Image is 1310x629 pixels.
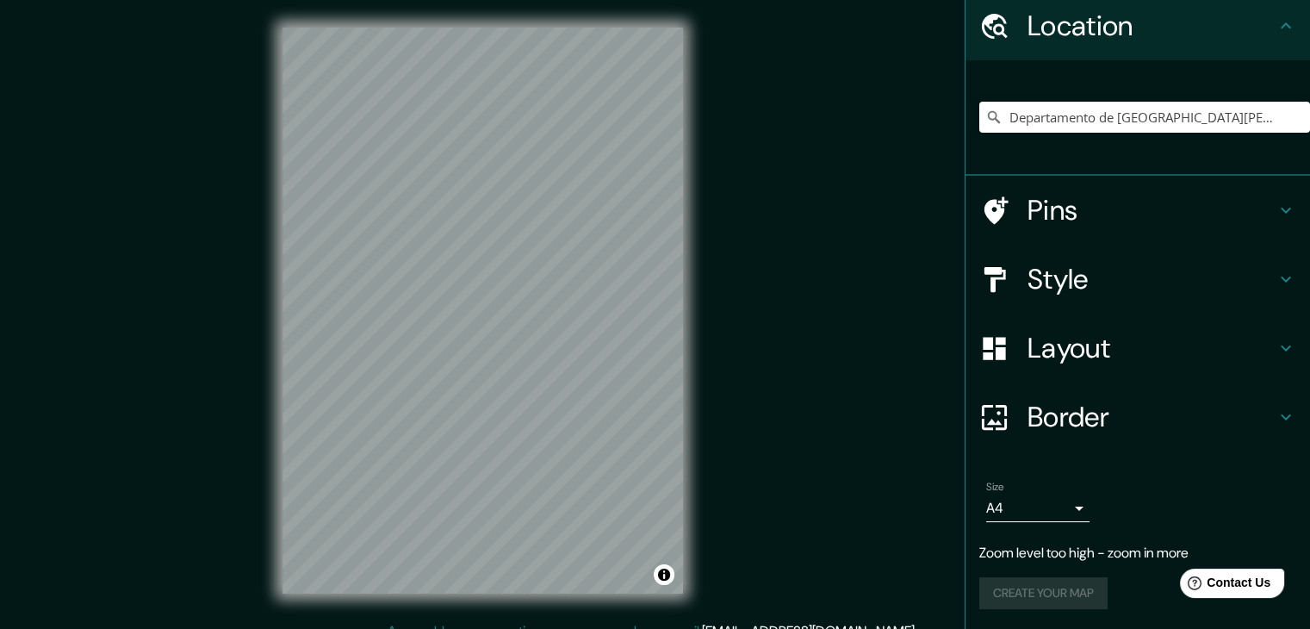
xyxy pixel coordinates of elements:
label: Size [986,480,1004,495]
div: Pins [965,176,1310,245]
h4: Layout [1028,331,1276,365]
h4: Style [1028,262,1276,296]
p: Zoom level too high - zoom in more [979,543,1296,564]
input: Pick your city or area [979,102,1310,133]
iframe: Help widget launcher [1157,562,1291,610]
div: Style [965,245,1310,314]
div: Border [965,383,1310,452]
div: A4 [986,495,1090,522]
canvas: Map [282,28,683,594]
div: Layout [965,314,1310,383]
h4: Location [1028,9,1276,43]
h4: Pins [1028,193,1276,227]
h4: Border [1028,400,1276,434]
button: Toggle attribution [654,564,674,585]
